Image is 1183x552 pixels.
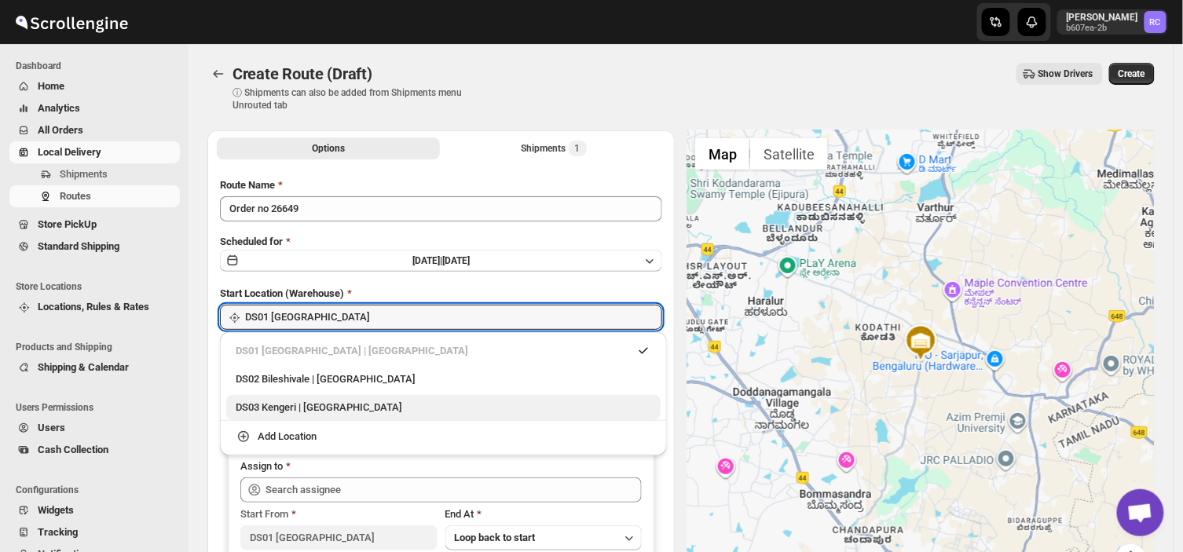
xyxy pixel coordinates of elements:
span: Scheduled for [220,236,283,247]
div: DS02 Bileshivale | [GEOGRAPHIC_DATA] [236,371,651,387]
span: Shipping & Calendar [38,361,129,373]
span: Start Location (Warehouse) [220,287,344,299]
button: All Route Options [217,137,440,159]
span: Shipments [60,168,108,180]
span: 1 [575,142,581,155]
button: Users [9,417,180,439]
text: RC [1150,17,1161,27]
span: Home [38,80,64,92]
button: Show satellite imagery [750,138,828,170]
div: Add Location [258,429,317,444]
span: All Orders [38,124,83,136]
input: Eg: Bengaluru Route [220,196,662,221]
span: Route Name [220,179,275,191]
span: Products and Shipping [16,341,181,353]
p: ⓘ Shipments can also be added from Shipments menu Unrouted tab [233,86,480,111]
span: Options [312,142,345,155]
span: Loop back to start [455,532,536,543]
span: Locations, Rules & Rates [38,301,149,313]
input: Search assignee [266,477,642,503]
span: Analytics [38,102,80,114]
button: Routes [207,63,229,85]
button: [DATE]|[DATE] [220,250,662,272]
span: Local Delivery [38,146,101,158]
button: Shipping & Calendar [9,356,180,378]
button: Shipments [9,163,180,185]
div: Assign to [240,459,283,474]
span: Tracking [38,526,78,538]
span: Create [1119,68,1145,80]
span: Show Drivers [1038,68,1093,80]
span: Users Permissions [16,401,181,414]
button: Home [9,75,180,97]
span: Store PickUp [38,218,97,230]
span: Routes [60,190,91,202]
span: Dashboard [16,60,181,72]
button: Cash Collection [9,439,180,461]
li: DS01 Sarjapur [220,338,667,364]
span: Cash Collection [38,444,108,455]
img: ScrollEngine [13,2,130,42]
span: Widgets [38,504,74,516]
a: Open chat [1117,489,1164,536]
button: Loop back to start [445,525,642,550]
span: [DATE] [442,255,470,266]
button: Routes [9,185,180,207]
button: Selected Shipments [443,137,666,159]
button: Create [1109,63,1155,85]
span: Store Locations [16,280,181,293]
div: End At [445,506,642,522]
input: Search location [245,305,662,330]
span: Create Route (Draft) [233,64,372,83]
button: User menu [1057,9,1168,35]
p: [PERSON_NAME] [1067,11,1138,24]
span: Users [38,422,65,433]
p: b607ea-2b [1067,24,1138,33]
div: DS03 Kengeri | [GEOGRAPHIC_DATA] [236,400,651,415]
button: All Orders [9,119,180,141]
li: DS03 Kengeri [220,392,667,421]
button: Locations, Rules & Rates [9,296,180,318]
button: Tracking [9,521,180,543]
button: Show street map [695,138,750,170]
div: Shipments [522,141,587,156]
div: DS01 [GEOGRAPHIC_DATA] | [GEOGRAPHIC_DATA] [236,343,651,359]
button: Widgets [9,499,180,521]
span: Rahul Chopra [1145,11,1167,33]
span: [DATE] | [412,255,442,266]
button: Show Drivers [1016,63,1103,85]
span: Standard Shipping [38,240,119,252]
li: DS02 Bileshivale [220,364,667,392]
button: Analytics [9,97,180,119]
span: Start From [240,508,288,520]
span: Configurations [16,484,181,496]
